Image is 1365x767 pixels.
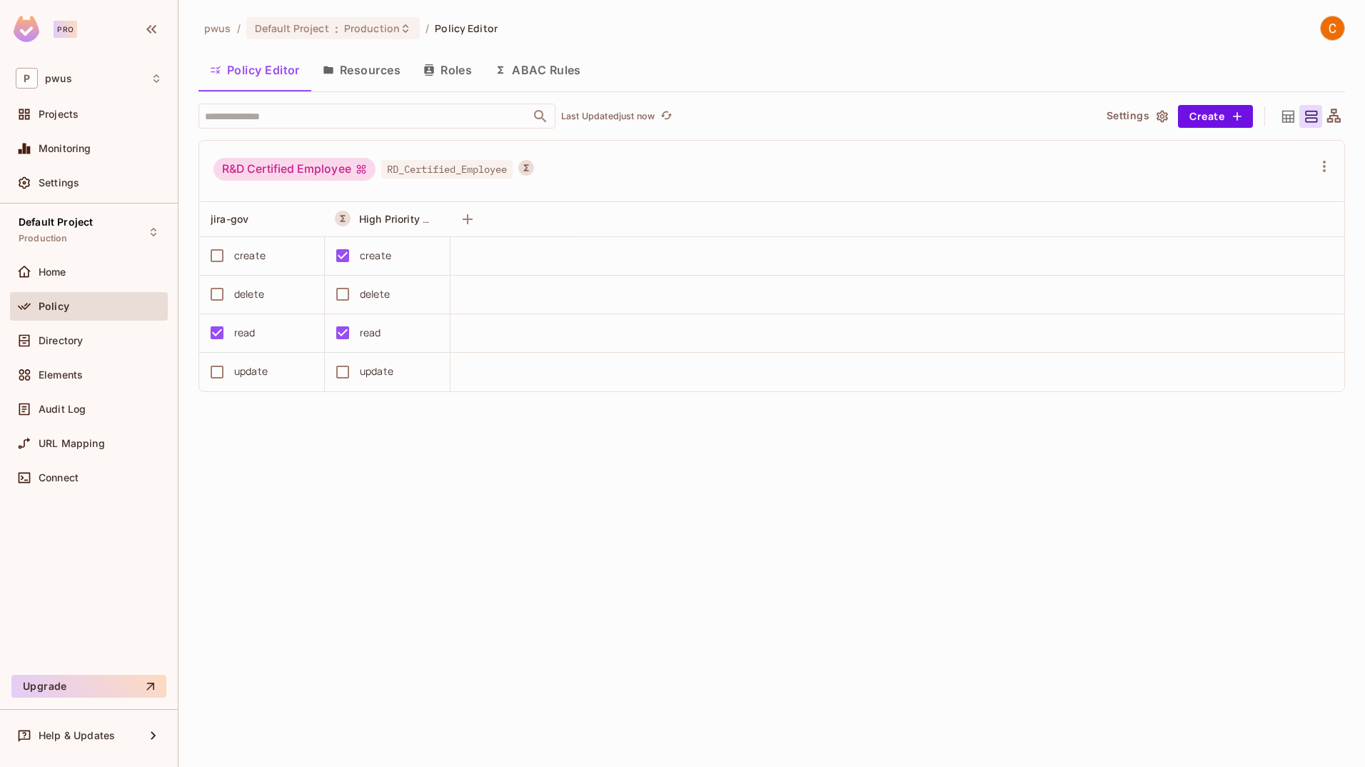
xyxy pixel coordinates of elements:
[360,286,390,302] div: delete
[1101,105,1172,128] button: Settings
[39,472,79,483] span: Connect
[660,109,673,124] span: refresh
[334,23,339,34] span: :
[561,111,655,122] p: Last Updated just now
[39,177,79,189] span: Settings
[54,21,77,38] div: Pro
[237,21,241,35] li: /
[483,52,593,88] button: ABAC Rules
[425,21,429,35] li: /
[19,233,68,244] span: Production
[39,301,69,312] span: Policy
[234,286,264,302] div: delete
[335,211,351,226] button: A Resource Set is a dynamically conditioned resource, defined by real-time criteria.
[344,21,400,35] span: Production
[234,325,256,341] div: read
[1321,16,1344,40] img: Christopher Reickenbacker
[213,158,376,181] div: R&D Certified Employee
[39,143,91,154] span: Monitoring
[360,325,381,341] div: read
[211,213,248,225] span: jira-gov
[39,403,86,415] span: Audit Log
[14,16,39,42] img: SReyMgAAAABJRU5ErkJggg==
[255,21,329,35] span: Default Project
[360,248,391,264] div: create
[204,21,231,35] span: the active workspace
[234,364,268,379] div: update
[435,21,498,35] span: Policy Editor
[16,68,38,89] span: P
[39,266,66,278] span: Home
[39,730,115,741] span: Help & Updates
[234,248,266,264] div: create
[359,212,524,226] span: High Priority Classified Document
[11,675,166,698] button: Upgrade
[360,364,393,379] div: update
[381,160,513,179] span: RD_Certified_Employee
[655,108,675,125] span: Click to refresh data
[39,369,83,381] span: Elements
[1178,105,1253,128] button: Create
[19,216,93,228] span: Default Project
[39,438,105,449] span: URL Mapping
[45,73,72,84] span: Workspace: pwus
[658,108,675,125] button: refresh
[198,52,311,88] button: Policy Editor
[311,52,412,88] button: Resources
[39,109,79,120] span: Projects
[412,52,483,88] button: Roles
[518,160,534,176] button: A User Set is a dynamically conditioned role, grouping users based on real-time criteria.
[530,106,550,126] button: Open
[39,335,83,346] span: Directory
